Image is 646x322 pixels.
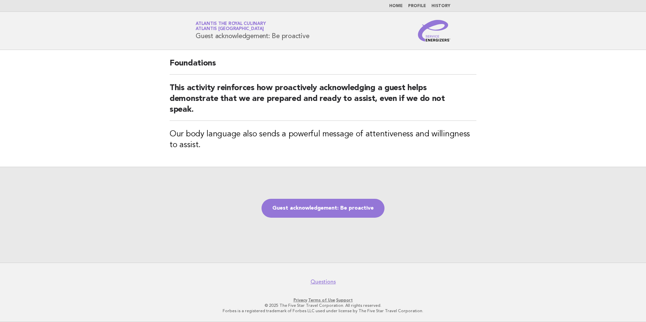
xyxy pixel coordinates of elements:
img: Service Energizers [418,20,450,42]
p: © 2025 The Five Star Travel Corporation. All rights reserved. [116,303,530,308]
a: Privacy [294,298,307,302]
a: Terms of Use [308,298,335,302]
a: Atlantis the Royal CulinaryAtlantis [GEOGRAPHIC_DATA] [196,22,266,31]
a: Profile [408,4,426,8]
a: Support [336,298,353,302]
h3: Our body language also sends a powerful message of attentiveness and willingness to assist. [170,129,476,151]
a: History [431,4,450,8]
p: Forbes is a registered trademark of Forbes LLC used under license by The Five Star Travel Corpora... [116,308,530,314]
a: Questions [310,278,336,285]
p: · · [116,297,530,303]
span: Atlantis [GEOGRAPHIC_DATA] [196,27,264,31]
h2: Foundations [170,58,476,75]
h1: Guest acknowledgement: Be proactive [196,22,309,39]
a: Guest acknowledgement: Be proactive [262,199,384,218]
h2: This activity reinforces how proactively acknowledging a guest helps demonstrate that we are prep... [170,83,476,121]
a: Home [389,4,403,8]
